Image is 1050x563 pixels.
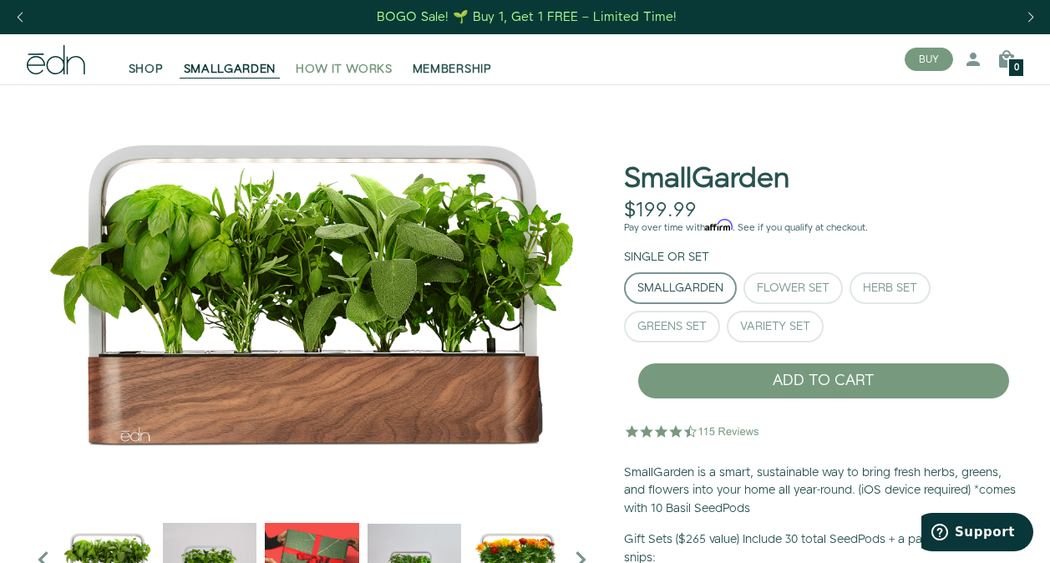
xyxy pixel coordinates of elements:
[413,61,492,78] span: MEMBERSHIP
[27,84,597,502] img: Official-EDN-SMALLGARDEN-HERB-HERO-SLV-2000px_4096x.png
[743,272,843,304] button: Flower Set
[757,282,829,294] div: Flower Set
[184,61,276,78] span: SMALLGARDEN
[174,41,287,78] a: SMALLGARDEN
[624,249,709,266] label: Single or Set
[637,282,723,294] div: SmallGarden
[905,48,953,71] button: BUY
[850,272,931,304] button: Herb Set
[705,220,733,231] span: Affirm
[863,282,917,294] div: Herb Set
[129,61,164,78] span: SHOP
[403,41,502,78] a: MEMBERSHIP
[740,321,810,332] div: Variety Set
[296,61,392,78] span: HOW IT WORKS
[27,84,597,502] div: 1 / 6
[624,199,697,223] div: $199.99
[119,41,174,78] a: SHOP
[624,414,762,448] img: 4.5 star rating
[624,164,789,195] h1: SmallGarden
[377,8,677,26] div: BOGO Sale! 🌱 Buy 1, Get 1 FREE – Limited Time!
[624,272,737,304] button: SmallGarden
[727,311,824,342] button: Variety Set
[375,4,678,30] a: BOGO Sale! 🌱 Buy 1, Get 1 FREE – Limited Time!
[624,221,1023,236] p: Pay over time with . See if you qualify at checkout.
[637,363,1010,399] button: ADD TO CART
[921,513,1033,555] iframe: Opens a widget where you can find more information
[286,41,402,78] a: HOW IT WORKS
[637,321,707,332] div: Greens Set
[624,464,1023,519] p: SmallGarden is a smart, sustainable way to bring fresh herbs, greens, and flowers into your home ...
[624,311,720,342] button: Greens Set
[1014,63,1019,73] span: 0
